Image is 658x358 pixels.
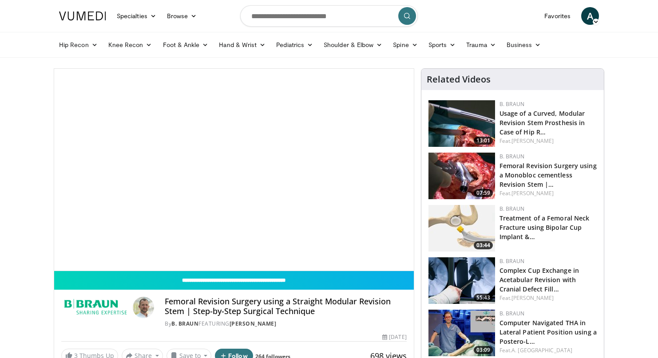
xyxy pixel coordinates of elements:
a: Computer Navigated THA in Lateral Patient Position using a Postero-L… [499,319,597,346]
a: Browse [162,7,202,25]
div: Feat. [499,137,597,145]
img: 3f0fddff-fdec-4e4b-bfed-b21d85259955.150x105_q85_crop-smart_upscale.jpg [428,100,495,147]
div: [DATE] [382,333,406,341]
div: Feat. [499,189,597,197]
a: [PERSON_NAME] [230,320,277,327]
span: 55:43 [474,294,493,302]
a: B. Braun [499,310,524,317]
div: Feat. [499,346,597,354]
a: [PERSON_NAME] [511,189,554,197]
a: Shoulder & Elbow [318,36,388,54]
div: Feat. [499,294,597,302]
img: VuMedi Logo [59,12,106,20]
span: 07:59 [474,189,493,197]
a: Foot & Ankle [158,36,214,54]
a: Femoral Revision Surgery using a Monobloc cementless Revision Stem |… [499,161,597,189]
a: 55:43 [428,257,495,304]
span: 03:09 [474,346,493,354]
a: [PERSON_NAME] [511,137,554,145]
video-js: Video Player [54,69,414,271]
img: B. Braun [61,297,129,318]
a: [PERSON_NAME] [511,294,554,302]
img: Avatar [133,297,154,318]
a: Spine [388,36,423,54]
a: Pediatrics [271,36,318,54]
a: 13:01 [428,100,495,147]
a: Usage of a Curved, Modular Revision Stem Prosthesis in Case of Hip R… [499,109,585,136]
a: Favorites [539,7,576,25]
h4: Related Videos [427,74,491,85]
a: A. [GEOGRAPHIC_DATA] [511,346,572,354]
img: dd541074-bb98-4b7d-853b-83c717806bb5.jpg.150x105_q85_crop-smart_upscale.jpg [428,205,495,252]
div: By FEATURING [165,320,406,328]
a: Hand & Wrist [214,36,271,54]
a: A [581,7,599,25]
span: 13:01 [474,137,493,145]
a: 03:09 [428,310,495,356]
img: 11fc43c8-c25e-4126-ac60-c8374046ba21.jpg.150x105_q85_crop-smart_upscale.jpg [428,310,495,356]
img: 8b64c0ca-f349-41b4-a711-37a94bb885a5.jpg.150x105_q85_crop-smart_upscale.jpg [428,257,495,304]
a: 07:59 [428,153,495,199]
h4: Femoral Revision Surgery using a Straight Modular Revision Stem | Step-by-Step Surgical Technique [165,297,406,316]
a: 03:44 [428,205,495,252]
a: Complex Cup Exchange in Acetabular Revision with Cranial Defect Fill… [499,266,579,293]
a: B. Braun [499,257,524,265]
a: Sports [423,36,461,54]
a: B. Braun [499,100,524,108]
a: Trauma [461,36,501,54]
a: B. Braun [499,205,524,212]
span: 03:44 [474,241,493,249]
a: Treatment of a Femoral Neck Fracture using Bipolar Cup Implant &… [499,214,590,241]
a: Specialties [111,7,162,25]
a: B. Braun [171,320,198,327]
img: 97950487-ad54-47b6-9334-a8a64355b513.150x105_q85_crop-smart_upscale.jpg [428,153,495,199]
a: Knee Recon [103,36,158,54]
input: Search topics, interventions [240,5,418,27]
a: Hip Recon [54,36,103,54]
a: Business [501,36,547,54]
a: B. Braun [499,153,524,160]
